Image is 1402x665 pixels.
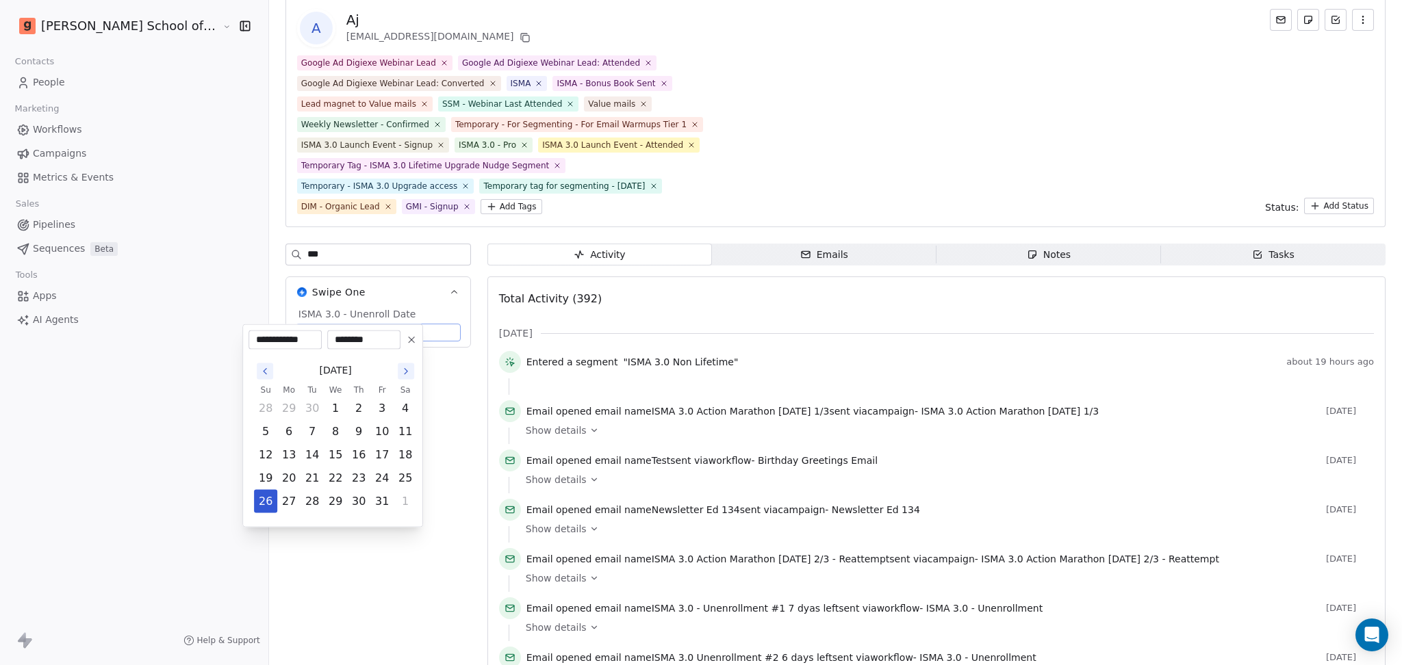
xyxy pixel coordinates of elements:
[301,421,323,443] button: Tuesday, October 7th, 2025
[278,421,300,443] button: Monday, October 6th, 2025
[324,467,346,489] button: Wednesday, October 22nd, 2025
[324,397,346,419] button: Wednesday, October 1st, 2025
[348,444,370,466] button: Thursday, October 16th, 2025
[348,467,370,489] button: Thursday, October 23rd, 2025
[319,363,351,378] span: [DATE]
[278,397,300,419] button: Monday, September 29th, 2025
[301,383,324,397] th: Tuesday
[324,491,346,512] button: Wednesday, October 29th, 2025
[257,363,273,380] button: Go to the Previous Month
[324,421,346,443] button: Wednesday, October 8th, 2025
[278,467,300,489] button: Monday, October 20th, 2025
[348,421,370,443] button: Thursday, October 9th, 2025
[277,383,301,397] th: Monday
[324,444,346,466] button: Wednesday, October 15th, 2025
[347,383,370,397] th: Thursday
[301,467,323,489] button: Tuesday, October 21st, 2025
[370,383,394,397] th: Friday
[254,383,277,397] th: Sunday
[255,467,277,489] button: Sunday, October 19th, 2025
[301,491,323,512] button: Tuesday, October 28th, 2025
[255,491,277,512] button: Sunday, October 26th, 2025, selected
[348,491,370,512] button: Thursday, October 30th, 2025
[348,397,370,419] button: Thursday, October 2nd, 2025
[278,491,300,512] button: Monday, October 27th, 2025
[394,397,416,419] button: Saturday, October 4th, 2025
[371,444,393,466] button: Friday, October 17th, 2025
[278,444,300,466] button: Monday, October 13th, 2025
[394,383,417,397] th: Saturday
[398,363,414,380] button: Go to the Next Month
[371,491,393,512] button: Friday, October 31st, 2025
[371,467,393,489] button: Friday, October 24th, 2025
[394,491,416,512] button: Saturday, November 1st, 2025
[255,397,277,419] button: Sunday, September 28th, 2025
[394,421,416,443] button: Saturday, October 11th, 2025
[255,421,277,443] button: Sunday, October 5th, 2025
[301,444,323,466] button: Tuesday, October 14th, 2025
[255,444,277,466] button: Sunday, October 12th, 2025
[301,397,323,419] button: Tuesday, September 30th, 2025
[371,421,393,443] button: Friday, October 10th, 2025
[371,397,393,419] button: Friday, October 3rd, 2025
[254,383,417,513] table: October 2025
[324,383,347,397] th: Wednesday
[394,444,416,466] button: Saturday, October 18th, 2025
[394,467,416,489] button: Saturday, October 25th, 2025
